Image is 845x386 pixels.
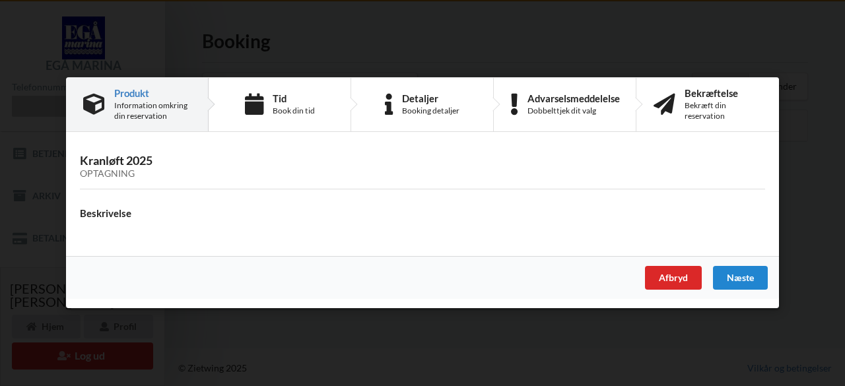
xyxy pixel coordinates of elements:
h3: Kranløft 2025 [80,154,765,180]
div: Booking detaljer [402,106,459,116]
div: Bekræftelse [685,88,762,98]
div: Dobbelttjek dit valg [527,106,620,116]
h4: Beskrivelse [80,207,765,220]
div: Information omkring din reservation [114,100,191,121]
div: Detaljer [402,93,459,104]
div: Produkt [114,88,191,98]
div: Næste [713,267,768,290]
div: Optagning [80,169,765,180]
div: Bekræft din reservation [685,100,762,121]
div: Afbryd [645,267,702,290]
div: Book din tid [273,106,315,116]
div: Advarselsmeddelelse [527,93,620,104]
div: Tid [273,93,315,104]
